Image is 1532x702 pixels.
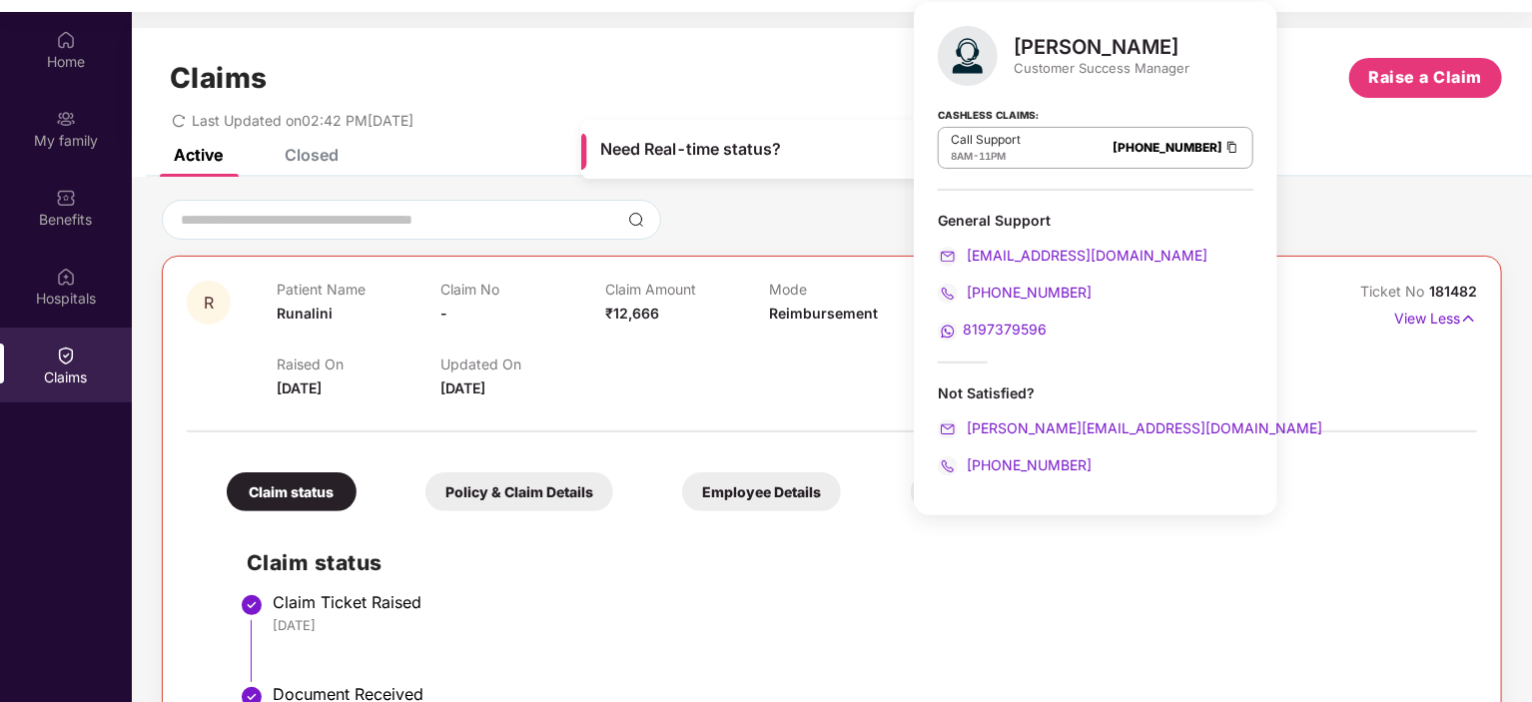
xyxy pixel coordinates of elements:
[605,305,659,322] span: ₹12,666
[951,150,973,162] span: 8AM
[938,103,1039,125] strong: Cashless Claims:
[951,132,1021,148] p: Call Support
[938,383,1253,402] div: Not Satisfied?
[1224,139,1240,156] img: Clipboard Icon
[605,281,769,298] p: Claim Amount
[247,546,1457,579] h2: Claim status
[56,346,76,365] img: svg+xml;base64,PHN2ZyBpZD0iQ2xhaW0iIHhtbG5zPSJodHRwOi8vd3d3LnczLm9yZy8yMDAwL3N2ZyIgd2lkdGg9IjIwIi...
[938,211,1253,342] div: General Support
[277,305,333,322] span: Runalini
[938,456,1092,473] a: [PHONE_NUMBER]
[285,145,339,165] div: Closed
[440,355,604,372] p: Updated On
[938,247,958,267] img: svg+xml;base64,PHN2ZyB4bWxucz0iaHR0cDovL3d3dy53My5vcmcvMjAwMC9zdmciIHdpZHRoPSIyMCIgaGVpZ2h0PSIyMC...
[425,472,613,511] div: Policy & Claim Details
[440,379,485,396] span: [DATE]
[1369,65,1483,90] span: Raise a Claim
[1460,308,1477,330] img: svg+xml;base64,PHN2ZyB4bWxucz0iaHR0cDovL3d3dy53My5vcmcvMjAwMC9zdmciIHdpZHRoPSIxNyIgaGVpZ2h0PSIxNy...
[628,212,644,228] img: svg+xml;base64,PHN2ZyBpZD0iU2VhcmNoLTMyeDMyIiB4bWxucz0iaHR0cDovL3d3dy53My5vcmcvMjAwMC9zdmciIHdpZH...
[938,247,1207,264] a: [EMAIL_ADDRESS][DOMAIN_NAME]
[240,593,264,617] img: svg+xml;base64,PHN2ZyBpZD0iU3RlcC1Eb25lLTMyeDMyIiB4bWxucz0iaHR0cDovL3d3dy53My5vcmcvMjAwMC9zdmciIH...
[963,456,1092,473] span: [PHONE_NUMBER]
[938,284,958,304] img: svg+xml;base64,PHN2ZyB4bWxucz0iaHR0cDovL3d3dy53My5vcmcvMjAwMC9zdmciIHdpZHRoPSIyMCIgaGVpZ2h0PSIyMC...
[938,284,1092,301] a: [PHONE_NUMBER]
[170,61,268,95] h1: Claims
[56,109,76,129] img: svg+xml;base64,PHN2ZyB3aWR0aD0iMjAiIGhlaWdodD0iMjAiIHZpZXdCb3g9IjAgMCAyMCAyMCIgZmlsbD0ibm9uZSIgeG...
[938,419,1322,436] a: [PERSON_NAME][EMAIL_ADDRESS][DOMAIN_NAME]
[192,112,413,129] span: Last Updated on 02:42 PM[DATE]
[938,322,958,342] img: svg+xml;base64,PHN2ZyB4bWxucz0iaHR0cDovL3d3dy53My5vcmcvMjAwMC9zdmciIHdpZHRoPSIyMCIgaGVpZ2h0PSIyMC...
[979,150,1006,162] span: 11PM
[1360,283,1429,300] span: Ticket No
[440,281,604,298] p: Claim No
[172,112,186,129] span: redo
[56,267,76,287] img: svg+xml;base64,PHN2ZyBpZD0iSG9zcGl0YWxzIiB4bWxucz0iaHR0cDovL3d3dy53My5vcmcvMjAwMC9zdmciIHdpZHRoPS...
[1349,58,1502,98] button: Raise a Claim
[938,211,1253,230] div: General Support
[273,592,1457,612] div: Claim Ticket Raised
[440,305,447,322] span: -
[1429,283,1477,300] span: 181482
[56,30,76,50] img: svg+xml;base64,PHN2ZyBpZD0iSG9tZSIgeG1sbnM9Imh0dHA6Ly93d3cudzMub3JnLzIwMDAvc3ZnIiB3aWR0aD0iMjAiIG...
[1014,35,1189,59] div: [PERSON_NAME]
[204,295,214,312] span: R
[600,139,781,160] span: Need Real-time status?
[277,281,440,298] p: Patient Name
[938,26,998,86] img: svg+xml;base64,PHN2ZyB4bWxucz0iaHR0cDovL3d3dy53My5vcmcvMjAwMC9zdmciIHhtbG5zOnhsaW5rPSJodHRwOi8vd3...
[277,355,440,372] p: Raised On
[227,472,357,511] div: Claim status
[938,321,1047,338] a: 8197379596
[963,284,1092,301] span: [PHONE_NUMBER]
[1113,140,1222,155] a: [PHONE_NUMBER]
[951,148,1021,164] div: -
[174,145,223,165] div: Active
[1014,59,1189,77] div: Customer Success Manager
[963,247,1207,264] span: [EMAIL_ADDRESS][DOMAIN_NAME]
[938,456,958,476] img: svg+xml;base64,PHN2ZyB4bWxucz0iaHR0cDovL3d3dy53My5vcmcvMjAwMC9zdmciIHdpZHRoPSIyMCIgaGVpZ2h0PSIyMC...
[938,383,1253,476] div: Not Satisfied?
[682,472,841,511] div: Employee Details
[1394,303,1477,330] p: View Less
[938,419,958,439] img: svg+xml;base64,PHN2ZyB4bWxucz0iaHR0cDovL3d3dy53My5vcmcvMjAwMC9zdmciIHdpZHRoPSIyMCIgaGVpZ2h0PSIyMC...
[273,616,1457,634] div: [DATE]
[56,188,76,208] img: svg+xml;base64,PHN2ZyBpZD0iQmVuZWZpdHMiIHhtbG5zPSJodHRwOi8vd3d3LnczLm9yZy8yMDAwL3N2ZyIgd2lkdGg9Ij...
[769,305,878,322] span: Reimbursement
[277,379,322,396] span: [DATE]
[963,321,1047,338] span: 8197379596
[963,419,1322,436] span: [PERSON_NAME][EMAIL_ADDRESS][DOMAIN_NAME]
[769,281,933,298] p: Mode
